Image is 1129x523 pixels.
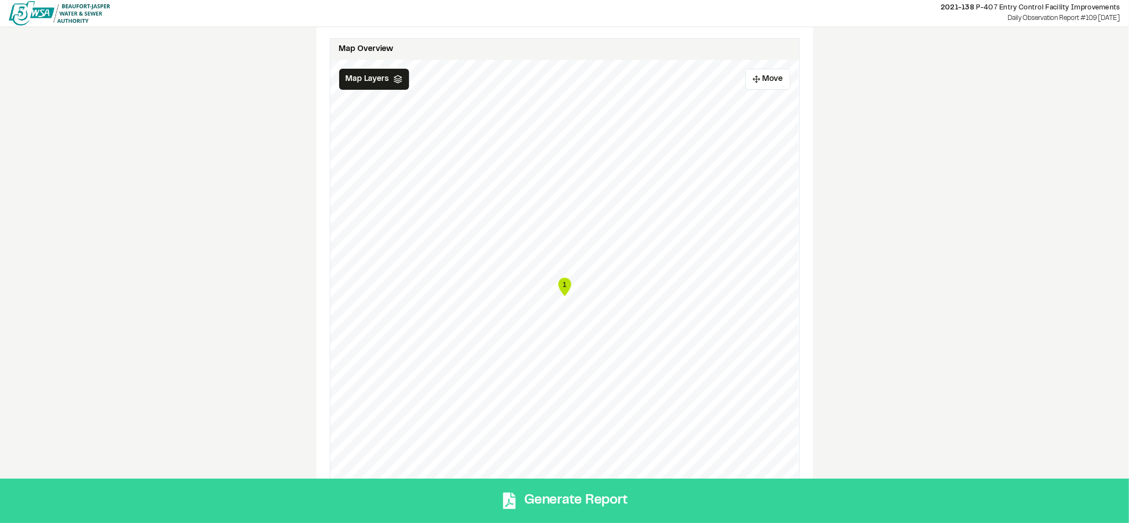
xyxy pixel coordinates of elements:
button: Move [745,69,790,90]
text: 1 [563,280,566,289]
span: 2021-138 [941,5,974,11]
p: P-407 Entry Control Facility Improvements [119,3,1120,13]
span: Map Layers [346,73,389,85]
div: Map Overview [339,43,394,55]
p: Daily Observation Report #109 [DATE] [119,13,1120,24]
img: download [9,1,110,25]
div: Map marker [556,276,573,298]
